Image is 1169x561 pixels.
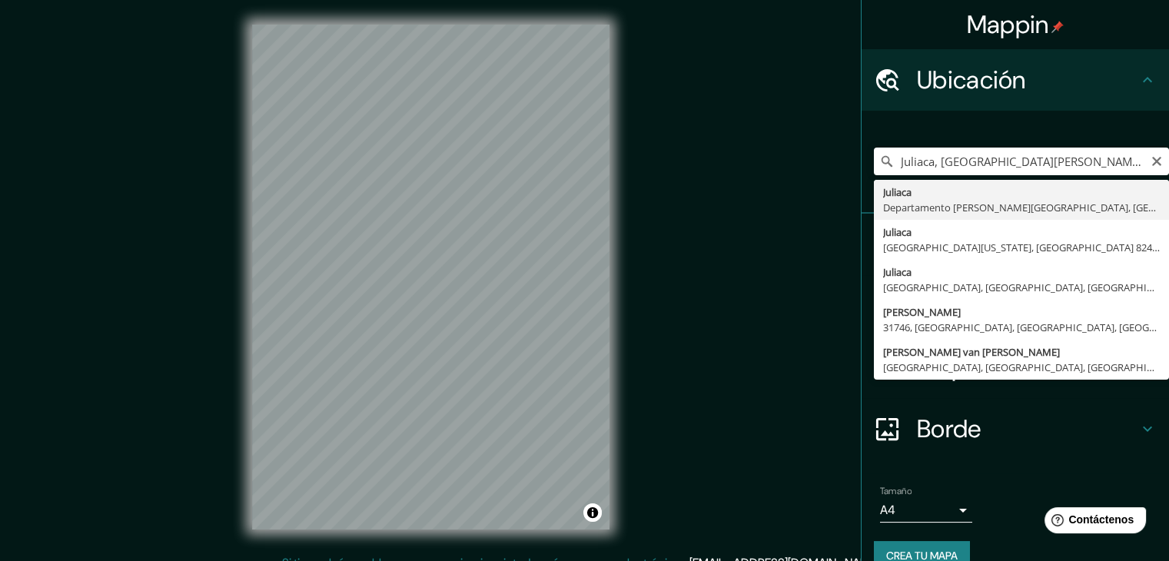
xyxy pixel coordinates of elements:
[883,225,912,239] font: Juliaca
[880,498,972,523] div: A4
[883,185,912,199] font: Juliaca
[1151,153,1163,168] button: Claro
[880,502,895,518] font: A4
[583,503,602,522] button: Activar o desactivar atribución
[862,275,1169,337] div: Estilo
[883,305,961,319] font: [PERSON_NAME]
[883,345,1060,359] font: [PERSON_NAME] van [PERSON_NAME]
[883,265,912,279] font: Juliaca
[252,25,609,529] canvas: Mapa
[862,49,1169,111] div: Ubicación
[917,413,981,445] font: Borde
[874,148,1169,175] input: Elige tu ciudad o zona
[862,398,1169,460] div: Borde
[862,214,1169,275] div: Patas
[967,8,1049,41] font: Mappin
[880,485,912,497] font: Tamaño
[1051,21,1064,33] img: pin-icon.png
[917,64,1026,96] font: Ubicación
[862,337,1169,398] div: Disposición
[1032,501,1152,544] iframe: Lanzador de widgets de ayuda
